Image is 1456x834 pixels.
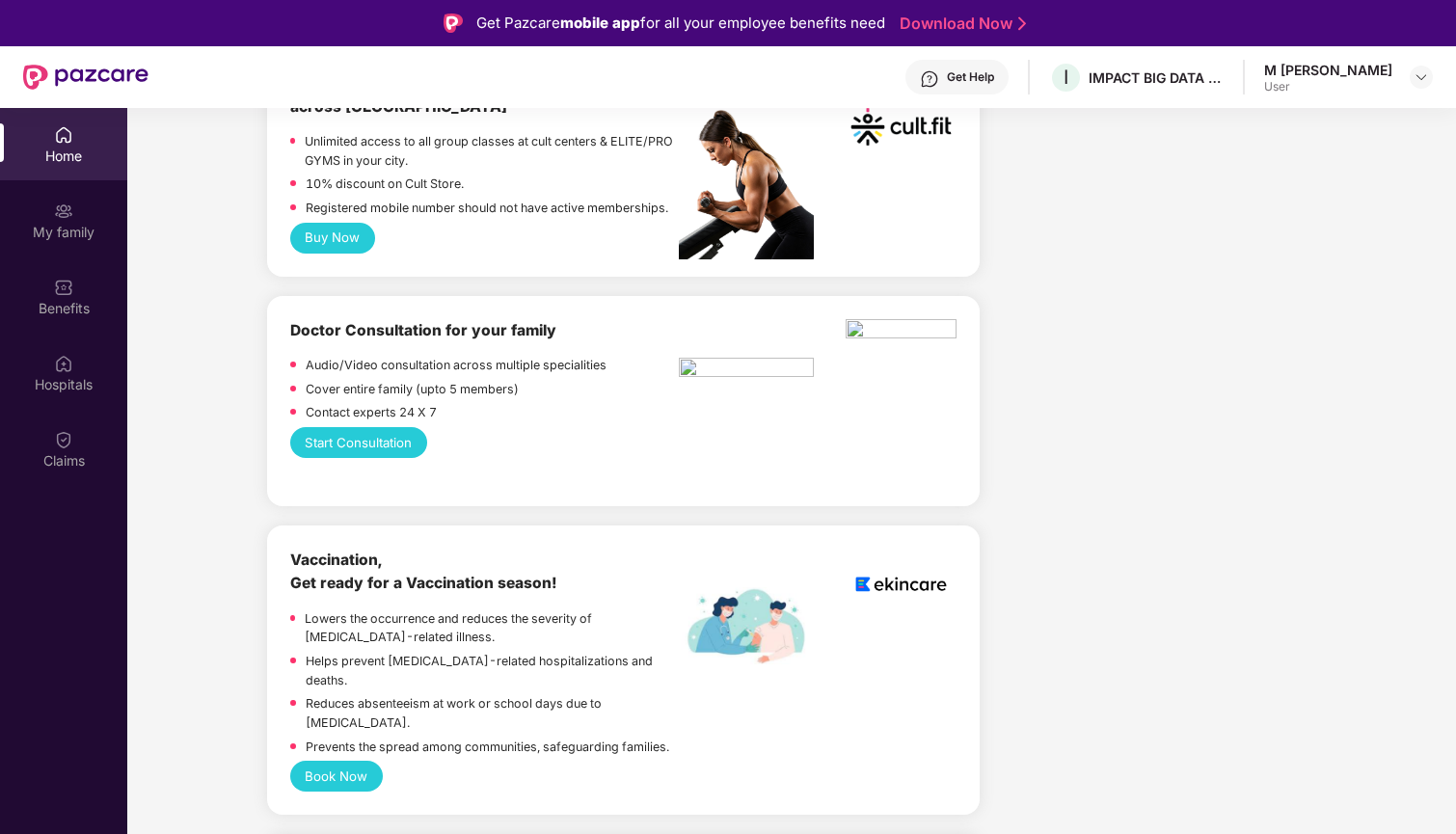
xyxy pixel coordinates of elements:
p: 10% discount on Cult Store. [306,175,464,194]
span: I [1064,66,1068,89]
img: svg+xml;base64,PHN2ZyB3aWR0aD0iMjAiIGhlaWdodD0iMjAiIHZpZXdCb3g9IjAgMCAyMCAyMCIgZmlsbD0ibm9uZSIgeG... [54,202,73,221]
img: cult.png [846,71,957,182]
img: pngtree-physiotherapy-physiotherapist-rehab-disability-stretching-png-image_6063262.png [679,358,814,383]
img: New Pazcare Logo [23,65,148,90]
img: Stroke [1018,13,1026,34]
b: Doctor Consultation for your family [290,321,556,339]
button: Book Now [290,761,383,792]
button: Buy Now [290,223,375,254]
div: Get Pazcare for all your employee benefits need [476,12,885,35]
img: logoEkincare.png [846,549,957,620]
p: Registered mobile number should not have active memberships. [306,199,668,218]
b: on Cult Elite annual membership across [GEOGRAPHIC_DATA] [290,73,628,115]
p: Helps prevent [MEDICAL_DATA]-related hospitalizations and deaths. [306,652,679,689]
img: svg+xml;base64,PHN2ZyBpZD0iSG9zcGl0YWxzIiB4bWxucz0iaHR0cDovL3d3dy53My5vcmcvMjAwMC9zdmciIHdpZHRoPS... [54,354,73,373]
img: svg+xml;base64,PHN2ZyBpZD0iQmVuZWZpdHMiIHhtbG5zPSJodHRwOi8vd3d3LnczLm9yZy8yMDAwL3N2ZyIgd2lkdGg9Ij... [54,278,73,297]
div: Get Help [947,69,994,85]
img: svg+xml;base64,PHN2ZyBpZD0iQ2xhaW0iIHhtbG5zPSJodHRwOi8vd3d3LnczLm9yZy8yMDAwL3N2ZyIgd2lkdGg9IjIwIi... [54,430,73,449]
div: User [1264,79,1392,94]
div: M [PERSON_NAME] [1264,61,1392,79]
strong: mobile app [560,13,640,32]
p: Prevents the spread among communities, safeguarding families. [306,738,669,757]
p: Reduces absenteeism at work or school days due to [MEDICAL_DATA]. [306,694,680,732]
button: Start Consultation [290,427,427,458]
img: Logo [444,13,463,33]
img: physica%20-%20Edited.png [846,319,957,344]
img: svg+xml;base64,PHN2ZyBpZD0iSGVscC0zMngzMiIgeG1sbnM9Imh0dHA6Ly93d3cudzMub3JnLzIwMDAvc3ZnIiB3aWR0aD... [920,69,939,89]
p: Contact experts 24 X 7 [306,403,437,422]
img: svg+xml;base64,PHN2ZyBpZD0iSG9tZSIgeG1sbnM9Imh0dHA6Ly93d3cudzMub3JnLzIwMDAvc3ZnIiB3aWR0aD0iMjAiIG... [54,125,73,145]
p: Lowers the occurrence and reduces the severity of [MEDICAL_DATA]-related illness. [305,609,679,647]
p: Unlimited access to all group classes at cult centers & ELITE/PRO GYMS in your city. [305,132,679,170]
p: Audio/Video consultation across multiple specialities [306,356,607,375]
div: IMPACT BIG DATA ANALYSIS PRIVATE LIMITED [1089,68,1224,87]
a: Download Now [900,13,1020,34]
p: Cover entire family (upto 5 members) [306,380,519,399]
img: svg+xml;base64,PHN2ZyBpZD0iRHJvcGRvd24tMzJ4MzIiIHhtbG5zPSJodHRwOi8vd3d3LnczLm9yZy8yMDAwL3N2ZyIgd2... [1414,69,1429,85]
img: labelEkincare.png [679,587,814,664]
b: Vaccination, Get ready for a Vaccination season! [290,551,557,592]
img: pc2.png [679,110,814,259]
